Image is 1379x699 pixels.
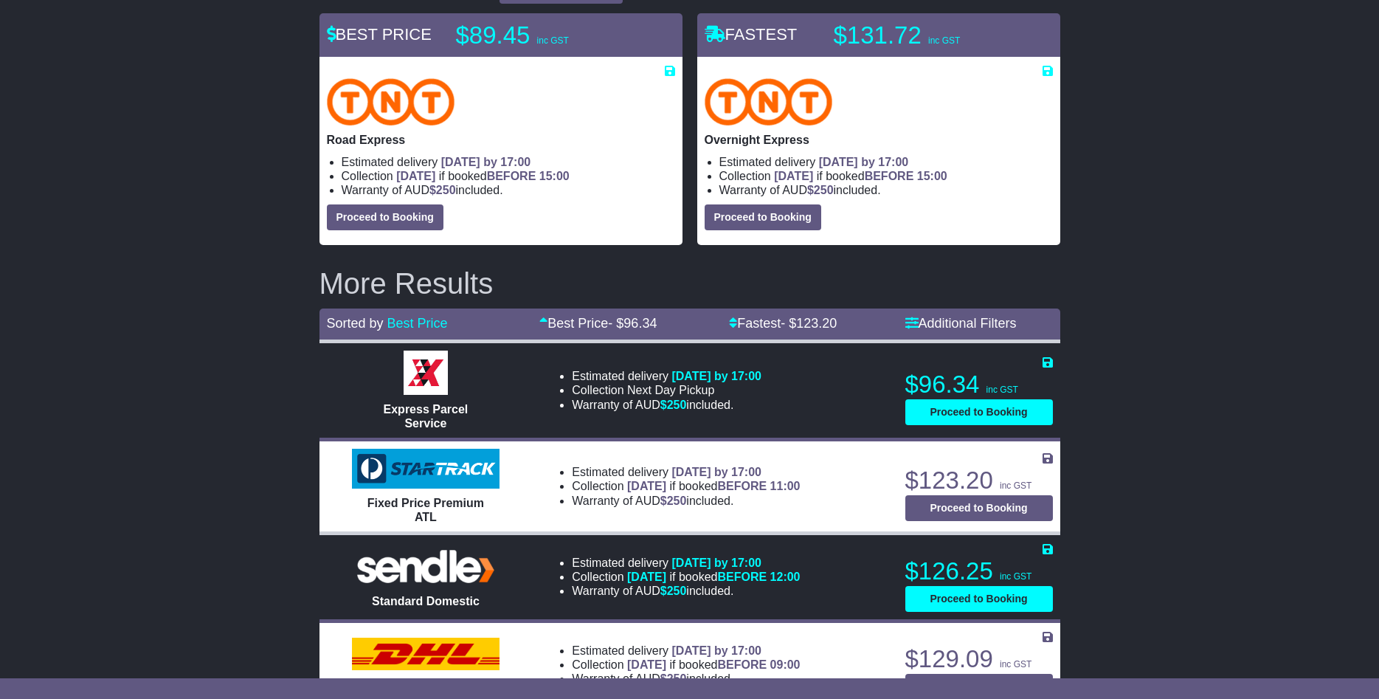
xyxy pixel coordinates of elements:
[774,170,947,182] span: if booked
[719,183,1053,197] li: Warranty of AUD included.
[667,585,687,597] span: 250
[781,316,837,331] span: - $
[572,644,800,658] li: Estimated delivery
[404,351,448,395] img: Border Express: Express Parcel Service
[572,570,800,584] li: Collection
[1000,659,1031,669] span: inc GST
[627,658,666,671] span: [DATE]
[729,316,837,331] a: Fastest- $123.20
[342,155,675,169] li: Estimated delivery
[367,497,484,523] span: Fixed Price Premium ATL
[539,170,570,182] span: 15:00
[572,398,761,412] li: Warranty of AUD included.
[719,169,1053,183] li: Collection
[705,78,833,125] img: TNT Domestic: Overnight Express
[572,494,800,508] li: Warranty of AUD included.
[342,169,675,183] li: Collection
[671,370,761,382] span: [DATE] by 17:00
[671,557,761,569] span: [DATE] by 17:00
[572,658,800,672] li: Collection
[572,369,761,383] li: Estimated delivery
[342,183,675,197] li: Warranty of AUD included.
[627,384,714,396] span: Next Day Pickup
[905,316,1017,331] a: Additional Filters
[623,316,657,331] span: 96.34
[834,21,1018,50] p: $131.72
[770,571,801,583] span: 12:00
[627,571,666,583] span: [DATE]
[1000,571,1031,582] span: inc GST
[572,383,761,397] li: Collection
[429,184,456,196] span: $
[814,184,834,196] span: 250
[667,672,687,685] span: 250
[327,78,455,125] img: TNT Domestic: Road Express
[572,556,800,570] li: Estimated delivery
[671,644,761,657] span: [DATE] by 17:00
[905,399,1053,425] button: Proceed to Booking
[627,658,800,671] span: if booked
[986,385,1018,395] span: inc GST
[627,480,666,492] span: [DATE]
[487,170,536,182] span: BEFORE
[572,672,800,686] li: Warranty of AUD included.
[928,35,960,46] span: inc GST
[352,638,500,670] img: DHL: Domestic Express
[865,170,914,182] span: BEFORE
[436,184,456,196] span: 250
[396,170,569,182] span: if booked
[456,21,640,50] p: $89.45
[627,571,800,583] span: if booked
[384,403,469,430] span: Express Parcel Service
[660,672,687,685] span: $
[327,316,384,331] span: Sorted by
[539,316,657,331] a: Best Price- $96.34
[660,399,687,411] span: $
[327,133,675,147] p: Road Express
[608,316,657,331] span: - $
[627,480,800,492] span: if booked
[372,595,480,607] span: Standard Domestic
[572,584,800,598] li: Warranty of AUD included.
[667,495,687,507] span: 250
[774,170,813,182] span: [DATE]
[717,658,767,671] span: BEFORE
[327,204,443,230] button: Proceed to Booking
[905,557,1053,586] p: $126.25
[396,170,435,182] span: [DATE]
[1000,481,1031,491] span: inc GST
[667,399,687,411] span: 250
[717,480,767,492] span: BEFORE
[770,658,801,671] span: 09:00
[441,156,531,168] span: [DATE] by 17:00
[717,571,767,583] span: BEFORE
[572,465,800,479] li: Estimated delivery
[807,184,834,196] span: $
[905,466,1053,495] p: $123.20
[905,586,1053,612] button: Proceed to Booking
[705,25,798,44] span: FASTEST
[905,370,1053,399] p: $96.34
[572,479,800,493] li: Collection
[917,170,947,182] span: 15:00
[905,495,1053,521] button: Proceed to Booking
[905,644,1053,674] p: $129.09
[537,35,569,46] span: inc GST
[319,267,1060,300] h2: More Results
[819,156,909,168] span: [DATE] by 17:00
[387,316,448,331] a: Best Price
[705,133,1053,147] p: Overnight Express
[770,480,801,492] span: 11:00
[352,546,500,587] img: Sendle: Standard Domestic
[719,155,1053,169] li: Estimated delivery
[327,25,432,44] span: BEST PRICE
[352,449,500,489] img: StarTrack: Fixed Price Premium ATL
[660,585,687,597] span: $
[660,495,687,507] span: $
[796,316,837,331] span: 123.20
[671,466,761,478] span: [DATE] by 17:00
[705,204,821,230] button: Proceed to Booking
